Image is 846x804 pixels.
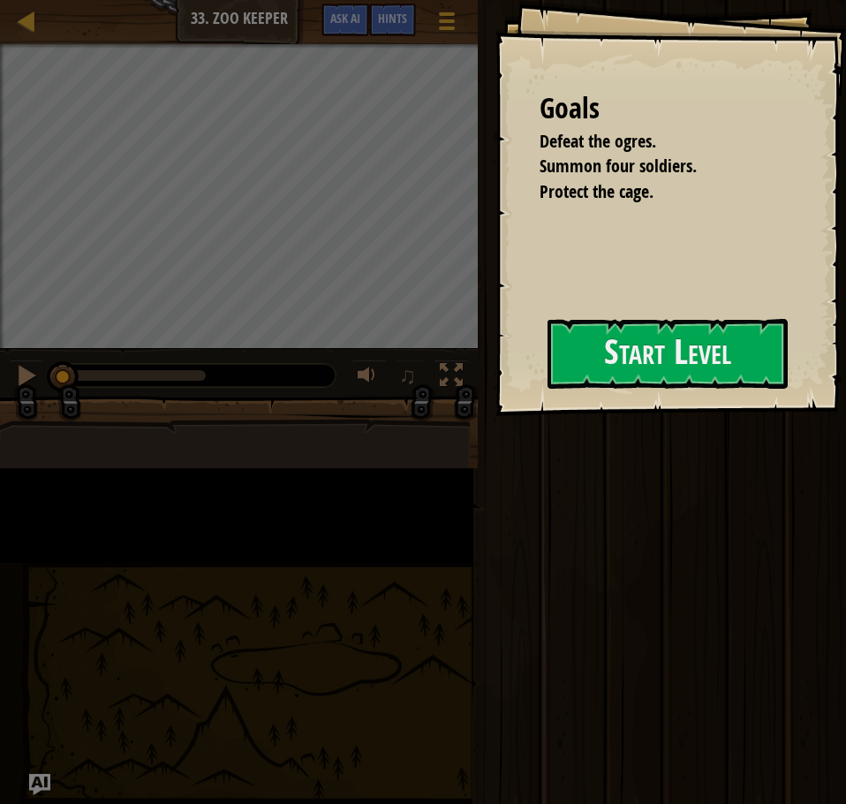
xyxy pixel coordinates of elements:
[351,360,387,396] button: Adjust volume
[540,154,697,178] span: Summon four soldiers.
[540,179,653,203] span: Protect the cage.
[434,360,469,396] button: Toggle fullscreen
[9,360,44,396] button: Ctrl + P: Pause
[540,129,656,153] span: Defeat the ogres.
[29,774,50,795] button: Ask AI
[330,10,360,27] span: Ask AI
[517,129,780,155] li: Defeat the ogres.
[548,319,788,389] button: Start Level
[396,360,426,396] button: ♫
[399,362,417,389] span: ♫
[425,4,469,45] button: Show game menu
[517,179,780,205] li: Protect the cage.
[540,88,784,129] div: Goals
[378,10,407,27] span: Hints
[321,4,369,36] button: Ask AI
[517,154,780,179] li: Summon four soldiers.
